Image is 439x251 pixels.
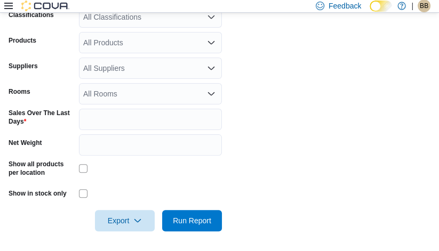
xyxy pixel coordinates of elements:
label: Sales Over The Last Days [9,109,75,126]
label: Net Weight [9,139,42,147]
button: Open list of options [207,13,215,21]
span: Export [101,210,148,231]
label: Classifications [9,11,54,19]
label: Rooms [9,87,30,96]
label: Products [9,36,36,45]
label: Show in stock only [9,189,67,198]
button: Run Report [162,210,222,231]
button: Open list of options [207,64,215,72]
span: Feedback [329,1,361,11]
button: Export [95,210,155,231]
input: Dark Mode [370,1,392,12]
button: Open list of options [207,90,215,98]
span: Run Report [173,215,211,226]
label: Show all products per location [9,160,75,177]
img: Cova [21,1,69,11]
button: Open list of options [207,38,215,47]
label: Suppliers [9,62,38,70]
